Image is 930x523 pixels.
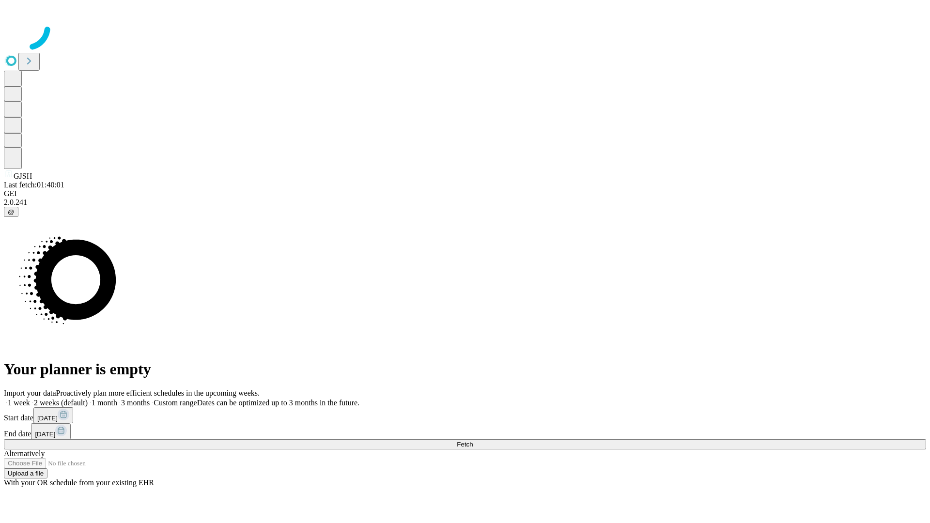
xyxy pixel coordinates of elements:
[8,399,30,407] span: 1 week
[56,389,260,397] span: Proactively plan more efficient schedules in the upcoming weeks.
[33,407,73,423] button: [DATE]
[34,399,88,407] span: 2 weeks (default)
[4,423,926,439] div: End date
[4,407,926,423] div: Start date
[4,478,154,487] span: With your OR schedule from your existing EHR
[4,198,926,207] div: 2.0.241
[4,181,64,189] span: Last fetch: 01:40:01
[35,431,55,438] span: [DATE]
[4,189,926,198] div: GEI
[4,360,926,378] h1: Your planner is empty
[197,399,359,407] span: Dates can be optimized up to 3 months in the future.
[4,389,56,397] span: Import your data
[154,399,197,407] span: Custom range
[8,208,15,215] span: @
[14,172,32,180] span: GJSH
[31,423,71,439] button: [DATE]
[37,415,58,422] span: [DATE]
[92,399,117,407] span: 1 month
[4,439,926,449] button: Fetch
[4,449,45,458] span: Alternatively
[4,468,47,478] button: Upload a file
[121,399,150,407] span: 3 months
[457,441,473,448] span: Fetch
[4,207,18,217] button: @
